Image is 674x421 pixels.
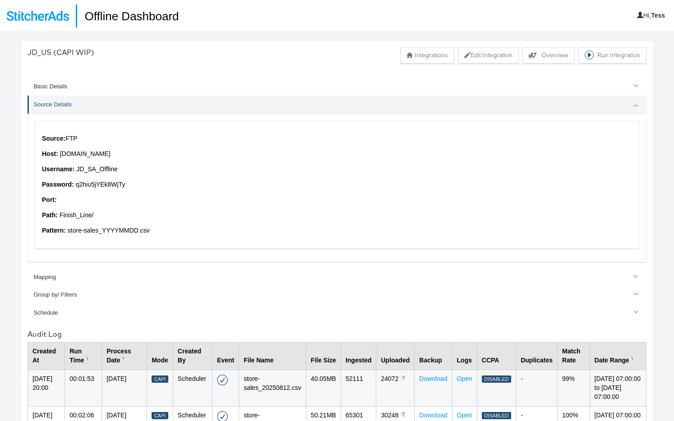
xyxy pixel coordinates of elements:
[376,342,415,370] th: Uploaded
[42,196,57,203] strong: Port:
[28,329,646,339] div: Audit Log
[147,342,173,370] th: Mode
[42,165,632,174] p: JD_SA_Offline
[65,342,102,370] th: Run Time
[558,370,590,406] td: 99%
[33,82,642,91] div: Basic Details
[42,150,632,159] p: [DOMAIN_NAME]
[42,181,74,188] strong: Password:
[28,96,646,113] a: Source Details
[651,12,665,19] b: Tess
[33,309,642,317] div: Schedule
[419,375,447,382] a: Download
[42,227,66,234] strong: Pattern:
[482,412,511,420] div: Disabled
[415,342,452,370] th: Backup
[341,342,376,370] th: Ingested
[590,342,646,370] th: Date Range
[28,370,65,406] td: [DATE] 20:00
[212,342,239,370] th: Event
[341,370,376,406] td: 52111
[376,370,415,406] td: 24072
[28,269,646,286] a: Mapping
[42,211,58,219] strong: Path:
[33,273,642,282] div: Mapping
[516,370,558,406] td: -
[457,412,472,419] a: Open
[239,342,306,370] th: File Name
[33,101,642,109] div: Source Details
[477,342,516,370] th: CCPA
[28,78,646,96] a: Basic Details
[452,342,477,370] th: Logs
[152,412,168,420] div: Capi
[28,286,646,304] a: Group by/ Filters
[42,165,74,173] strong: Username:
[28,47,94,58] div: JD_US (CAPI WIP)
[458,47,519,64] button: Edit Integration
[516,342,558,370] th: Duplicates
[65,370,102,406] td: 00:01:53
[28,304,646,321] a: Schedule
[306,342,341,370] th: File Size
[152,375,168,383] div: Capi
[42,150,58,157] strong: Host:
[173,370,212,406] td: Scheduler
[28,114,646,262] div: Source Details
[590,370,646,406] td: [DATE] 07:00:00 to [DATE] 07:00:00
[42,211,632,220] p: Finish_Line/
[76,5,179,27] h1: Offline Dashboard
[457,375,472,382] a: Open
[306,370,341,406] td: 40.05 MB
[42,134,632,143] p: FTP
[558,342,590,370] th: Match Rate
[42,135,65,142] strong: Source:
[239,370,306,406] td: store-sales_20250812.csv
[173,342,212,370] th: Created By
[522,47,575,64] button: Overview
[42,180,632,189] p: q2hiu5jYEk8WjTy
[28,342,65,370] th: Created At
[33,291,642,299] div: Group by/ Filters
[482,375,511,383] div: Disabled
[102,342,147,370] th: Process Date
[400,47,454,64] button: Integrations
[419,412,447,419] a: Download
[102,370,147,406] td: [DATE]
[7,11,69,21] img: StitcherAds
[578,47,646,64] button: Run Integration
[42,226,632,235] p: store-sales _YYYYMMDD. csv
